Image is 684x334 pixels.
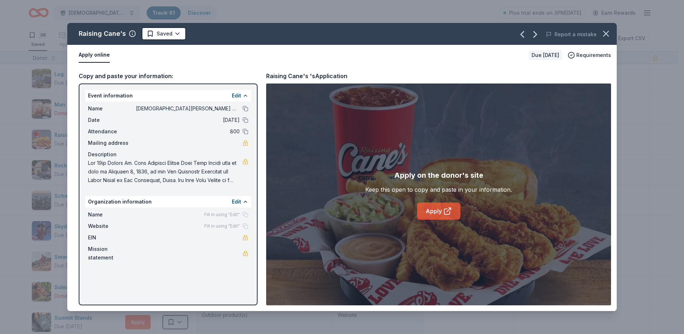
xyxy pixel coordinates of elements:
[88,104,136,113] span: Name
[394,170,483,181] div: Apply on the donor's site
[88,150,248,159] div: Description
[79,71,258,81] div: Copy and paste your information:
[88,245,136,262] span: Mission statement
[88,139,136,147] span: Mailing address
[79,28,126,39] div: Raising Cane's
[142,27,186,40] button: Saved
[417,202,460,220] a: Apply
[88,222,136,230] span: Website
[568,51,611,59] button: Requirements
[204,223,240,229] span: Fill in using "Edit"
[88,116,136,124] span: Date
[88,210,136,219] span: Name
[136,104,240,113] span: [DEMOGRAPHIC_DATA][PERSON_NAME] Wild Game Dinner
[365,185,512,194] div: Keep this open to copy and paste in your information.
[157,29,172,38] span: Saved
[232,197,241,206] button: Edit
[88,159,243,185] span: Lor 19ip Dolors Am. Cons Adipisci Elitse Doei Temp Incidi utla et dolo ma Aliquaen 8, 1836, ad mi...
[79,48,110,63] button: Apply online
[576,51,611,59] span: Requirements
[85,196,251,207] div: Organization information
[136,127,240,136] span: 800
[88,233,136,242] span: EIN
[529,50,562,60] div: Due [DATE]
[204,212,240,218] span: Fill in using "Edit"
[85,90,251,101] div: Event information
[136,116,240,124] span: [DATE]
[88,127,136,136] span: Attendance
[546,30,597,39] button: Report a mistake
[232,91,241,100] button: Edit
[266,71,347,81] div: Raising Cane's 's Application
